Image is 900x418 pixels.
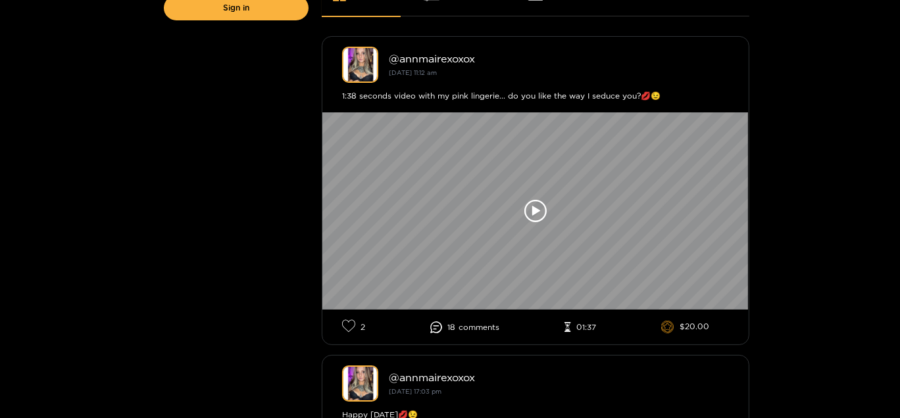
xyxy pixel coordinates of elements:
[389,69,437,76] small: [DATE] 11:12 am
[661,321,709,334] li: $20.00
[342,319,365,335] li: 2
[342,47,378,83] img: annmairexoxox
[430,321,499,333] li: 18
[389,371,729,383] div: @ annmairexoxox
[342,365,378,402] img: annmairexoxox
[459,323,499,332] span: comment s
[389,388,441,395] small: [DATE] 17:03 pm
[564,322,596,333] li: 01:37
[342,89,729,103] div: 1:38 seconds video with my pink lingerie... do you like the way I seduce you?💋😉
[389,53,729,64] div: @ annmairexoxox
